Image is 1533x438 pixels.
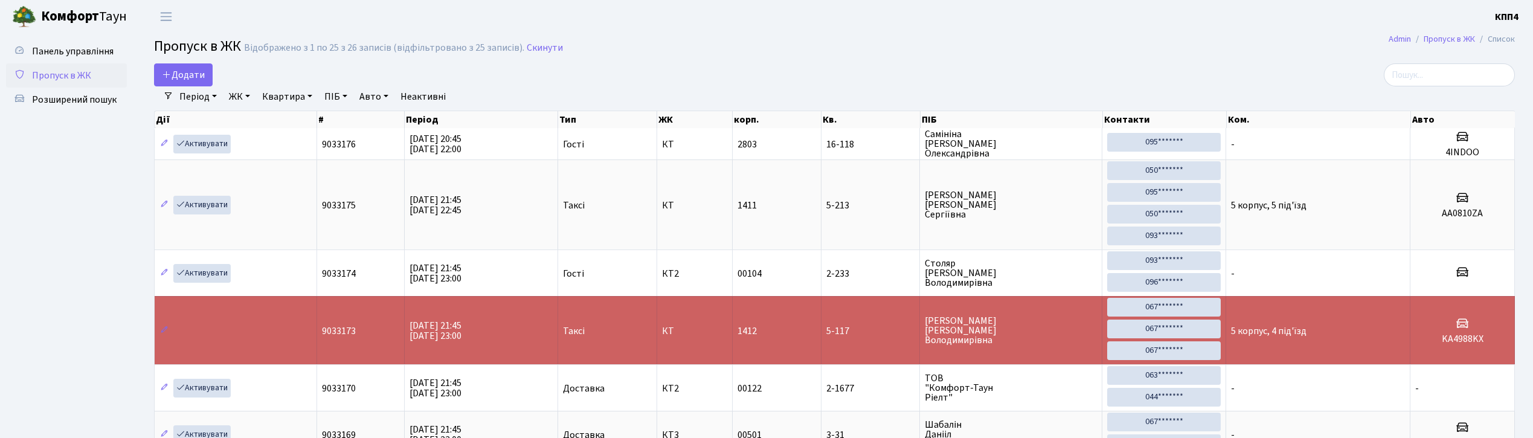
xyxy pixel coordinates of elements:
span: 9033176 [322,138,356,151]
a: КПП4 [1495,10,1519,24]
span: КТ [662,140,727,149]
span: - [1231,382,1235,395]
span: 9033175 [322,199,356,212]
a: Додати [154,63,213,86]
a: Пропуск в ЖК [1424,33,1475,45]
span: КТ [662,326,727,336]
a: Квартира [257,86,317,107]
span: - [1231,267,1235,280]
span: [DATE] 21:45 [DATE] 23:00 [410,262,461,285]
span: Столяр [PERSON_NAME] Володимирівна [925,259,1097,288]
span: [PERSON_NAME] [PERSON_NAME] Володимирівна [925,316,1097,345]
span: 2-233 [826,269,914,279]
th: Ком. [1227,111,1411,128]
th: Дії [155,111,317,128]
nav: breadcrumb [1371,27,1533,52]
span: 5-117 [826,326,914,336]
li: Список [1475,33,1515,46]
span: 00122 [738,382,762,395]
span: Таксі [563,326,585,336]
a: Неактивні [396,86,451,107]
th: корп. [733,111,821,128]
span: ТОВ "Комфорт-Таун Ріелт" [925,373,1097,402]
span: Самініна [PERSON_NAME] Олександрівна [925,129,1097,158]
a: Скинути [527,42,563,54]
b: Комфорт [41,7,99,26]
span: 1412 [738,324,757,338]
span: 5 корпус, 5 під'їзд [1231,199,1306,212]
a: Активувати [173,196,231,214]
span: [PERSON_NAME] [PERSON_NAME] Сергіївна [925,190,1097,219]
span: [DATE] 21:45 [DATE] 23:00 [410,319,461,343]
span: 9033170 [322,382,356,395]
span: КТ2 [662,269,727,279]
h5: 4INDOO [1415,147,1509,158]
span: 16-118 [826,140,914,149]
th: ПІБ [921,111,1103,128]
span: Розширений пошук [32,93,117,106]
img: logo.png [12,5,36,29]
span: Доставка [563,384,605,393]
th: Кв. [821,111,920,128]
span: [DATE] 21:45 [DATE] 22:45 [410,193,461,217]
span: Таун [41,7,127,27]
a: Авто [355,86,393,107]
th: Тип [558,111,657,128]
span: КТ [662,201,727,210]
h5: АА0810ZА [1415,208,1509,219]
th: ЖК [657,111,733,128]
span: 9033173 [322,324,356,338]
a: Період [175,86,222,107]
a: Активувати [173,264,231,283]
a: ПІБ [320,86,352,107]
span: 2803 [738,138,757,151]
span: Гості [563,140,584,149]
span: Гості [563,269,584,279]
a: Активувати [173,379,231,398]
a: ЖК [224,86,255,107]
span: Пропуск в ЖК [154,36,241,57]
span: - [1231,138,1235,151]
th: # [317,111,405,128]
span: 1411 [738,199,757,212]
span: 5-213 [826,201,914,210]
span: 5 корпус, 4 під'їзд [1231,324,1306,338]
span: [DATE] 20:45 [DATE] 22:00 [410,132,461,156]
a: Пропуск в ЖК [6,63,127,88]
th: Період [405,111,558,128]
a: Активувати [173,135,231,153]
span: - [1415,382,1419,395]
a: Розширений пошук [6,88,127,112]
span: Панель управління [32,45,114,58]
button: Переключити навігацію [151,7,181,27]
h5: KA4988KX [1415,333,1509,345]
span: [DATE] 21:45 [DATE] 23:00 [410,376,461,400]
span: Таксі [563,201,585,210]
span: 9033174 [322,267,356,280]
span: КТ2 [662,384,727,393]
span: 2-1677 [826,384,914,393]
a: Admin [1389,33,1411,45]
th: Авто [1411,111,1515,128]
span: 00104 [738,267,762,280]
input: Пошук... [1384,63,1515,86]
span: Додати [162,68,205,82]
a: Панель управління [6,39,127,63]
span: Пропуск в ЖК [32,69,91,82]
th: Контакти [1103,111,1227,128]
div: Відображено з 1 по 25 з 26 записів (відфільтровано з 25 записів). [244,42,524,54]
